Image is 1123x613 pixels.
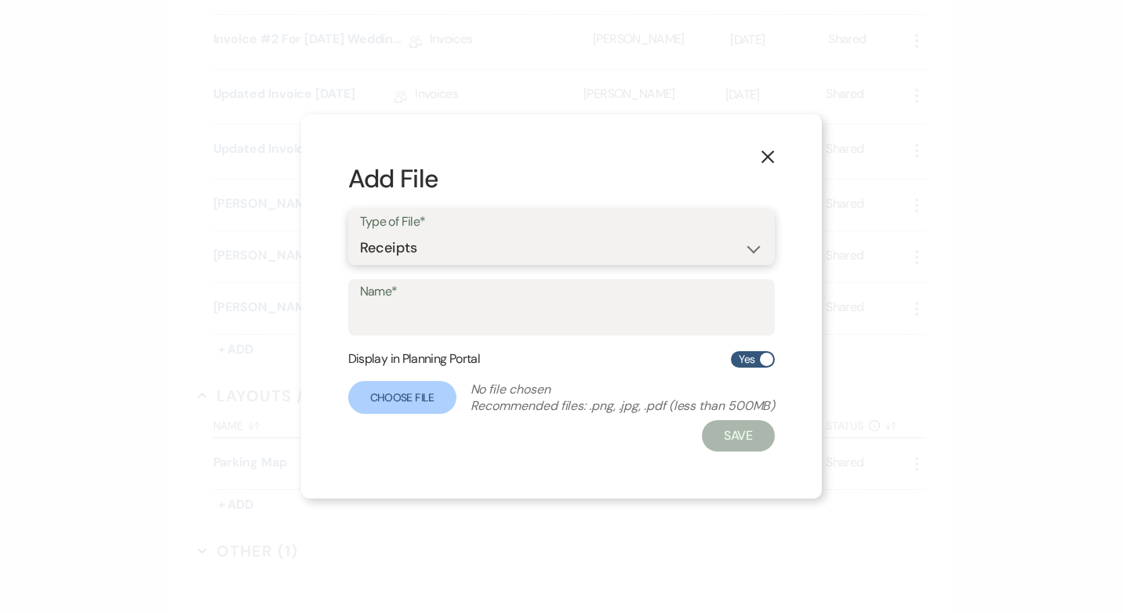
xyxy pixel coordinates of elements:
p: No file chosen Recommended files: .png, .jpg, .pdf (less than 500MB) [471,381,776,414]
span: Yes [739,350,754,369]
label: Name* [360,281,764,303]
button: Save [702,420,776,452]
h2: Add File [348,161,776,197]
div: Display in Planning Portal [348,350,776,368]
label: Type of File* [360,211,764,234]
label: Choose File [348,381,456,414]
